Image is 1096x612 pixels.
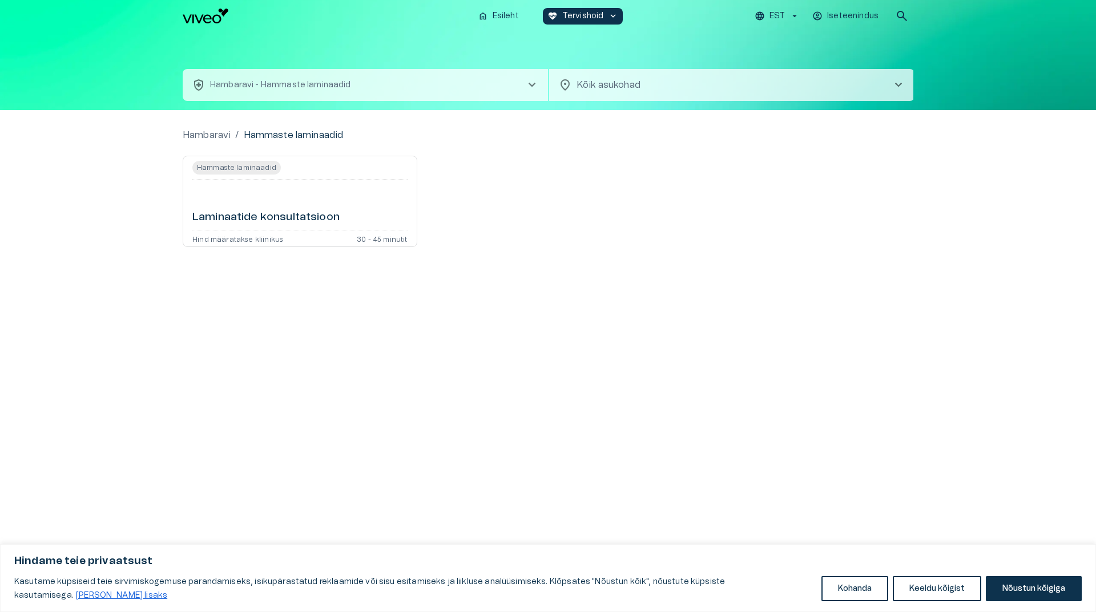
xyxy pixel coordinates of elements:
p: Hammaste laminaadid [244,128,344,142]
span: search [895,9,909,23]
a: Hambaravi [183,128,231,142]
p: Esileht [493,10,519,22]
p: / [235,128,239,142]
span: home [478,11,488,21]
span: ecg_heart [547,11,558,21]
p: Hambaravi - Hammaste laminaadid [210,79,351,91]
span: Hammaste laminaadid [192,161,281,175]
button: ecg_heartTervishoidkeyboard_arrow_down [543,8,623,25]
span: health_and_safety [192,78,205,92]
button: Iseteenindus [811,8,881,25]
h6: Laminaatide konsultatsioon [192,210,340,225]
button: health_and_safetyHambaravi - Hammaste laminaadidchevron_right [183,69,548,101]
button: homeEsileht [473,8,525,25]
p: Kõik asukohad [577,78,873,92]
span: keyboard_arrow_down [608,11,618,21]
span: chevron_right [525,78,539,92]
a: Navigate to homepage [183,9,469,23]
button: Keeldu kõigist [893,576,981,601]
p: Kasutame küpsiseid teie sirvimiskogemuse parandamiseks, isikupärastatud reklaamide või sisu esita... [14,575,813,602]
button: Nõustun kõigiga [986,576,1082,601]
span: location_on [558,78,572,92]
button: Kohanda [821,576,888,601]
a: Loe lisaks [75,591,168,600]
a: Open service booking details [183,156,417,247]
img: Viveo logo [183,9,228,23]
button: EST [753,8,801,25]
p: Tervishoid [562,10,604,22]
p: Hind määratakse kliinikus [192,235,283,242]
p: EST [769,10,785,22]
p: Hindame teie privaatsust [14,554,1082,568]
p: Iseteenindus [827,10,879,22]
p: 30 - 45 minutit [357,235,408,242]
button: open search modal [890,5,913,27]
span: chevron_right [892,78,905,92]
span: Help [58,9,75,18]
